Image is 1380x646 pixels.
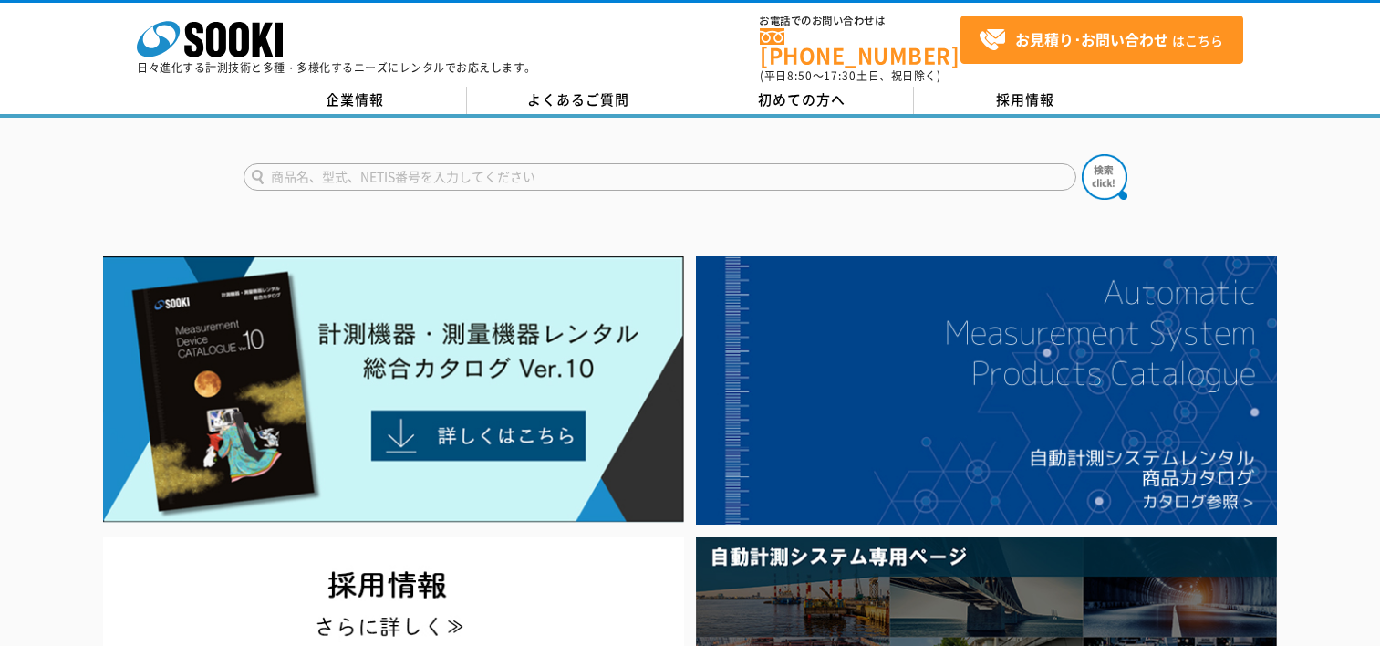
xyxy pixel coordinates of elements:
[760,68,940,84] span: (平日 ～ 土日、祝日除く)
[824,68,856,84] span: 17:30
[1082,154,1127,200] img: btn_search.png
[467,87,690,114] a: よくあるご質問
[244,87,467,114] a: 企業情報
[914,87,1137,114] a: 採用情報
[103,256,684,523] img: Catalog Ver10
[960,16,1243,64] a: お見積り･お問い合わせはこちら
[690,87,914,114] a: 初めての方へ
[760,16,960,26] span: お電話でのお問い合わせは
[137,62,536,73] p: 日々進化する計測技術と多種・多様化するニーズにレンタルでお応えします。
[787,68,813,84] span: 8:50
[979,26,1223,54] span: はこちら
[244,163,1076,191] input: 商品名、型式、NETIS番号を入力してください
[760,28,960,66] a: [PHONE_NUMBER]
[696,256,1277,525] img: 自動計測システムカタログ
[1015,28,1168,50] strong: お見積り･お問い合わせ
[758,89,846,109] span: 初めての方へ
